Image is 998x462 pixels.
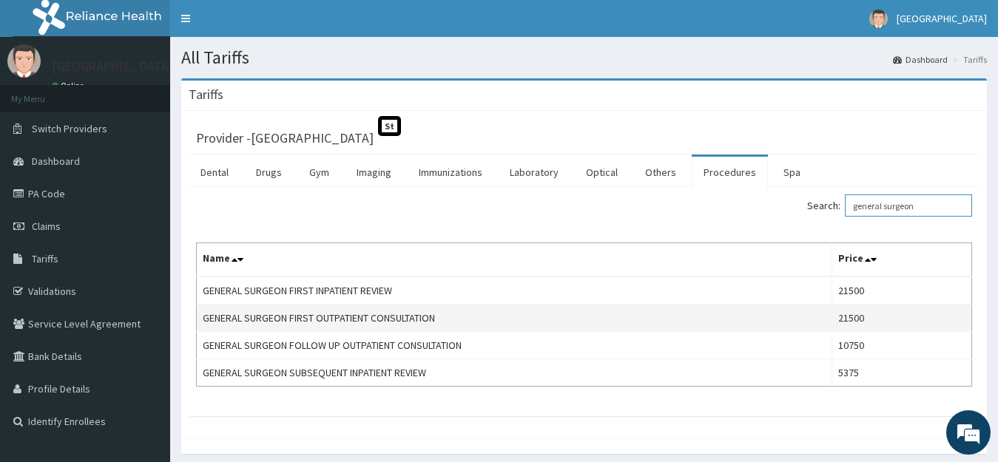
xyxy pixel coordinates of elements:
[77,83,249,102] div: Chat with us now
[52,81,87,91] a: Online
[297,157,341,188] a: Gym
[832,305,971,332] td: 21500
[832,332,971,359] td: 10750
[832,359,971,387] td: 5375
[243,7,278,43] div: Minimize live chat window
[32,220,61,233] span: Claims
[196,132,374,145] h3: Provider - [GEOGRAPHIC_DATA]
[32,252,58,265] span: Tariffs
[772,157,812,188] a: Spa
[498,157,570,188] a: Laboratory
[692,157,768,188] a: Procedures
[27,74,60,111] img: d_794563401_company_1708531726252_794563401
[845,194,972,217] input: Search:
[897,12,987,25] span: [GEOGRAPHIC_DATA]
[7,44,41,78] img: User Image
[197,332,832,359] td: GENERAL SURGEON FOLLOW UP OUTPATIENT CONSULTATION
[32,154,80,168] span: Dashboard
[7,306,282,358] textarea: Type your message and hit 'Enter'
[32,122,107,135] span: Switch Providers
[407,157,494,188] a: Immunizations
[832,276,971,305] td: 21500
[197,276,832,305] td: GENERAL SURGEON FIRST INPATIENT REVIEW
[378,116,401,136] span: St
[197,243,832,277] th: Name
[807,194,972,217] label: Search:
[949,53,987,66] li: Tariffs
[181,48,987,67] h1: All Tariffs
[345,157,403,188] a: Imaging
[197,305,832,332] td: GENERAL SURGEON FIRST OUTPATIENT CONSULTATION
[574,157,630,188] a: Optical
[197,359,832,387] td: GENERAL SURGEON SUBSEQUENT INPATIENT REVIEW
[189,157,240,188] a: Dental
[893,53,948,66] a: Dashboard
[244,157,294,188] a: Drugs
[633,157,688,188] a: Others
[86,137,204,287] span: We're online!
[189,88,223,101] h3: Tariffs
[869,10,888,28] img: User Image
[832,243,971,277] th: Price
[52,60,174,73] p: [GEOGRAPHIC_DATA]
